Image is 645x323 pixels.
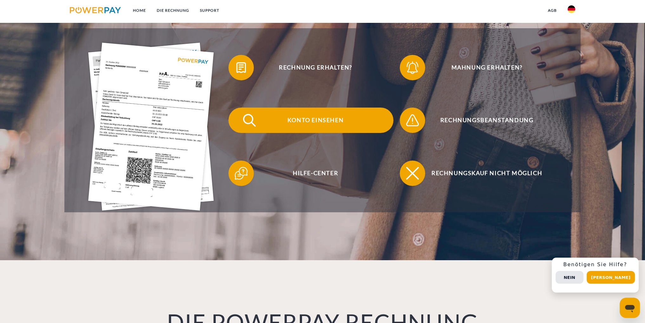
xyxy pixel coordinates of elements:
[194,5,225,16] a: SUPPORT
[228,108,393,133] button: Konto einsehen
[552,258,639,293] div: Schnellhilfe
[405,60,420,76] img: qb_bell.svg
[238,55,393,80] span: Rechnung erhalten?
[238,161,393,186] span: Hilfe-Center
[89,43,214,211] img: single_invoice_powerpay_de.jpg
[556,271,583,284] button: Nein
[228,161,393,186] button: Hilfe-Center
[400,161,565,186] button: Rechnungskauf nicht möglich
[568,5,575,13] img: de
[587,271,635,284] button: [PERSON_NAME]
[409,108,564,133] span: Rechnungsbeanstandung
[556,261,635,268] h3: Benötigen Sie Hilfe?
[409,161,564,186] span: Rechnungskauf nicht möglich
[400,108,565,133] button: Rechnungsbeanstandung
[405,165,420,181] img: qb_close.svg
[241,112,257,128] img: qb_search.svg
[233,165,249,181] img: qb_help.svg
[128,5,151,16] a: Home
[233,60,249,76] img: qb_bill.svg
[151,5,194,16] a: DIE RECHNUNG
[238,108,393,133] span: Konto einsehen
[543,5,562,16] a: agb
[405,112,420,128] img: qb_warning.svg
[228,55,393,80] button: Rechnung erhalten?
[620,298,640,318] iframe: Schaltfläche zum Öffnen des Messaging-Fensters
[409,55,564,80] span: Mahnung erhalten?
[70,7,121,13] img: logo-powerpay.svg
[400,55,565,80] button: Mahnung erhalten?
